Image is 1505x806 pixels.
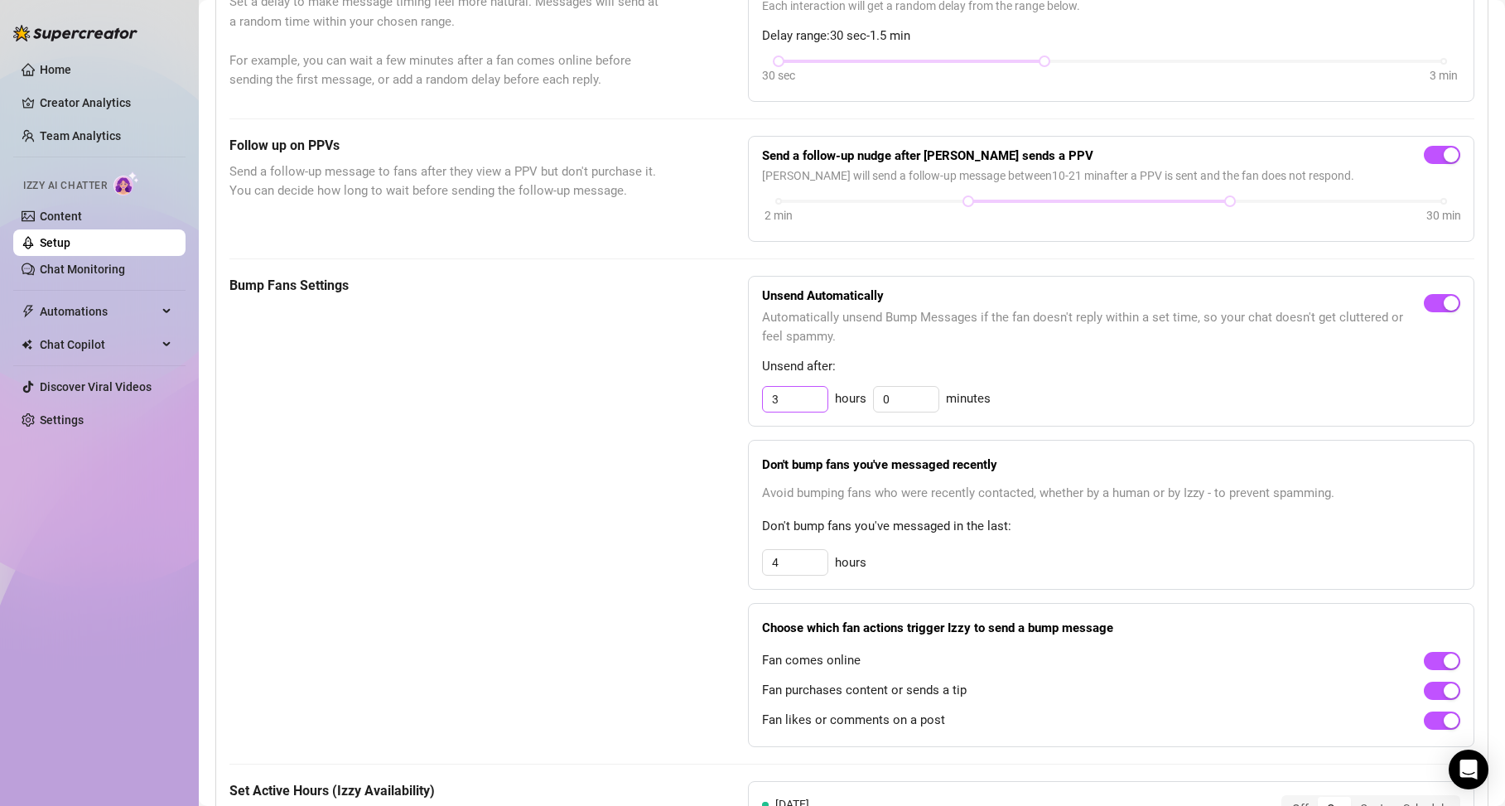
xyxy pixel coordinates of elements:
span: hours [835,553,866,573]
span: Delay range: 30 sec - 1.5 min [762,27,1460,46]
strong: Choose which fan actions trigger Izzy to send a bump message [762,620,1113,635]
span: Don't bump fans you've messaged in the last: [762,517,1460,537]
div: 30 min [1426,206,1461,224]
span: Chat Copilot [40,331,157,358]
span: thunderbolt [22,305,35,318]
div: Open Intercom Messenger [1449,750,1488,789]
a: Chat Monitoring [40,263,125,276]
img: Chat Copilot [22,339,32,350]
img: logo-BBDzfeDw.svg [13,25,137,41]
span: Send a follow-up message to fans after they view a PPV but don't purchase it. You can decide how ... [229,162,665,201]
span: Avoid bumping fans who were recently contacted, whether by a human or by Izzy - to prevent spamming. [762,484,1460,504]
div: 30 sec [762,66,795,84]
span: Izzy AI Chatter [23,178,107,194]
h5: Bump Fans Settings [229,276,665,296]
strong: Don't bump fans you've messaged recently [762,457,997,472]
a: Home [40,63,71,76]
a: Discover Viral Videos [40,380,152,393]
a: Setup [40,236,70,249]
h5: Follow up on PPVs [229,136,665,156]
h5: Set Active Hours (Izzy Availability) [229,781,665,801]
img: AI Chatter [113,171,139,195]
span: Unsend after: [762,357,1460,377]
strong: Send a follow-up nudge after [PERSON_NAME] sends a PPV [762,148,1093,163]
a: Content [40,210,82,223]
span: Fan comes online [762,651,861,671]
strong: Unsend Automatically [762,288,884,303]
span: Fan likes or comments on a post [762,711,945,731]
span: hours [835,389,866,409]
div: 3 min [1430,66,1458,84]
a: Creator Analytics [40,89,172,116]
a: Settings [40,413,84,427]
span: Fan purchases content or sends a tip [762,681,967,701]
div: 2 min [765,206,793,224]
span: Automations [40,298,157,325]
span: [PERSON_NAME] will send a follow-up message between 10 - 21 min after a PPV is sent and the fan d... [762,167,1460,185]
a: Team Analytics [40,129,121,142]
span: minutes [946,389,991,409]
span: Automatically unsend Bump Messages if the fan doesn't reply within a set time, so your chat doesn... [762,308,1424,347]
